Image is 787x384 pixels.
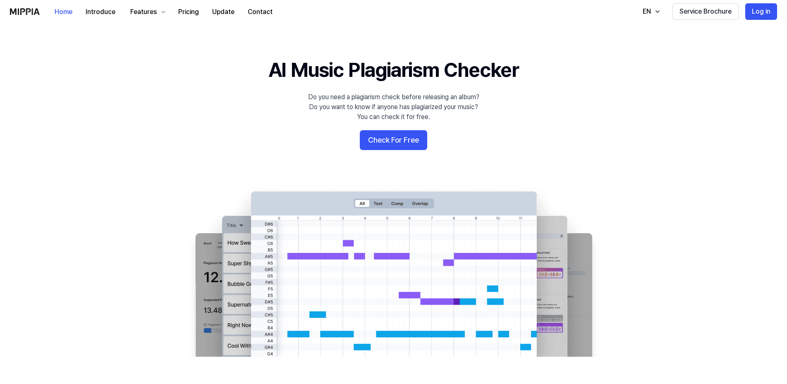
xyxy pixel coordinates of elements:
[268,56,519,84] h1: AI Music Plagiarism Checker
[122,4,172,20] button: Features
[206,0,241,23] a: Update
[179,183,609,357] img: main Image
[641,7,653,17] div: EN
[241,4,279,20] button: Contact
[48,0,79,23] a: Home
[634,3,666,20] button: EN
[745,3,777,20] button: Log in
[129,7,158,17] div: Features
[672,3,739,20] button: Service Brochure
[48,4,79,20] button: Home
[79,4,122,20] button: Introduce
[10,8,40,15] img: logo
[172,4,206,20] button: Pricing
[308,92,479,122] div: Do you need a plagiarism check before releasing an album? Do you want to know if anyone has plagi...
[206,4,241,20] button: Update
[360,130,427,150] button: Check For Free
